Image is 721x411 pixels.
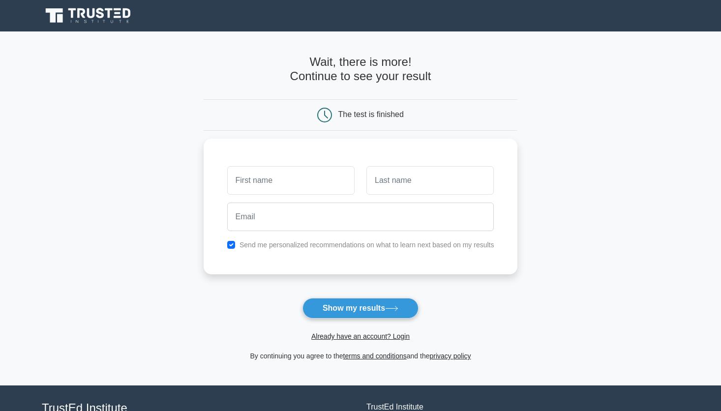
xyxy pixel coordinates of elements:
[240,241,494,249] label: Send me personalized recommendations on what to learn next based on my results
[204,55,518,84] h4: Wait, there is more! Continue to see your result
[198,350,524,362] div: By continuing you agree to the and the
[338,110,404,118] div: The test is finished
[227,203,494,231] input: Email
[343,352,407,360] a: terms and conditions
[302,298,419,319] button: Show my results
[227,166,355,195] input: First name
[311,332,410,340] a: Already have an account? Login
[430,352,471,360] a: privacy policy
[366,166,494,195] input: Last name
